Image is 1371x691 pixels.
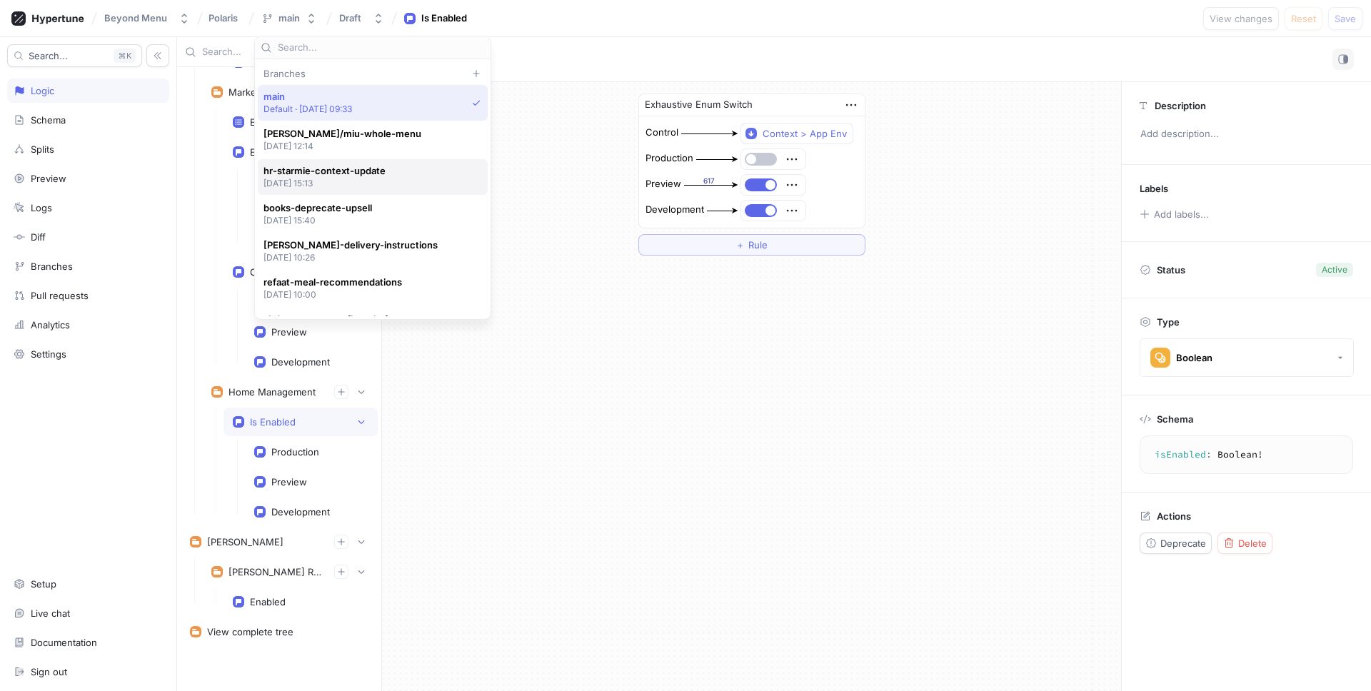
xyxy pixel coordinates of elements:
[263,165,386,177] span: hr-starmie-context-update
[250,416,296,428] div: Is Enabled
[31,578,56,590] div: Setup
[31,348,66,360] div: Settings
[646,177,681,191] div: Preview
[263,103,353,115] p: Default ‧ [DATE] 09:33
[1140,183,1168,194] p: Labels
[1285,7,1322,30] button: Reset
[114,49,136,63] div: K
[256,6,323,30] button: main
[271,476,307,488] div: Preview
[29,51,68,60] span: Search...
[31,231,46,243] div: Diff
[1135,205,1213,223] button: Add labels...
[333,6,390,30] button: Draft
[1140,533,1212,554] button: Deprecate
[31,143,54,155] div: Splits
[263,140,421,152] p: [DATE] 12:14
[1328,7,1362,30] button: Save
[1157,413,1193,425] p: Schema
[421,11,467,26] div: Is Enabled
[31,637,97,648] div: Documentation
[1217,533,1272,554] button: Delete
[31,607,70,619] div: Live chat
[735,241,745,249] span: ＋
[263,276,402,288] span: refaat-meal-recommendations
[263,214,372,226] p: [DATE] 15:40
[645,98,753,112] div: Exhaustive Enum Switch
[1322,263,1347,276] div: Active
[263,202,372,214] span: books-deprecate-upsell
[250,596,286,607] div: Enabled
[684,176,735,186] div: 617
[263,313,469,326] span: abdo-create-new-flag-platform-management
[1176,352,1212,364] div: Boolean
[1210,14,1272,23] span: View changes
[1155,100,1206,111] p: Description
[228,386,316,398] div: Home Management
[228,566,323,577] div: [PERSON_NAME] Reputation Management
[278,12,300,24] div: main
[99,6,196,30] button: Beyond Menu
[646,126,678,140] div: Control
[31,85,54,96] div: Logic
[1160,539,1206,548] span: Deprecate
[271,506,330,518] div: Development
[258,68,488,79] div: Branches
[1146,442,1347,468] textarea: isEnabled: Boolean!
[1238,539,1267,548] span: Delete
[207,536,283,548] div: [PERSON_NAME]
[31,202,52,213] div: Logs
[1157,260,1185,280] p: Status
[740,123,853,144] button: Context > App Env
[638,234,865,256] button: ＋Rule
[7,630,169,655] a: Documentation
[278,41,485,55] input: Search...
[1157,510,1191,522] p: Actions
[1134,122,1359,146] p: Add description...
[1140,338,1354,377] button: Boolean
[1291,14,1316,23] span: Reset
[1157,316,1180,328] p: Type
[263,288,402,301] p: [DATE] 10:00
[263,128,421,140] span: [PERSON_NAME]/miu-whole-menu
[207,626,293,637] div: View complete tree
[31,173,66,184] div: Preview
[646,203,704,217] div: Development
[7,44,142,67] button: Search...K
[263,177,386,189] p: [DATE] 15:13
[209,13,238,23] span: Polaris
[263,239,438,251] span: [PERSON_NAME]-delivery-instructions
[1203,7,1279,30] button: View changes
[31,114,66,126] div: Schema
[646,151,693,166] div: Production
[31,261,73,272] div: Branches
[1335,14,1356,23] span: Save
[31,666,67,677] div: Sign out
[748,241,768,249] span: Rule
[202,45,347,59] input: Search...
[228,86,323,98] div: Marketing Management
[271,356,330,368] div: Development
[271,446,319,458] div: Production
[263,251,438,263] p: [DATE] 10:26
[339,12,361,24] div: Draft
[31,319,70,331] div: Analytics
[763,128,847,140] div: Context > App Env
[31,290,89,301] div: Pull requests
[104,12,167,24] div: Beyond Menu
[263,91,353,103] span: main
